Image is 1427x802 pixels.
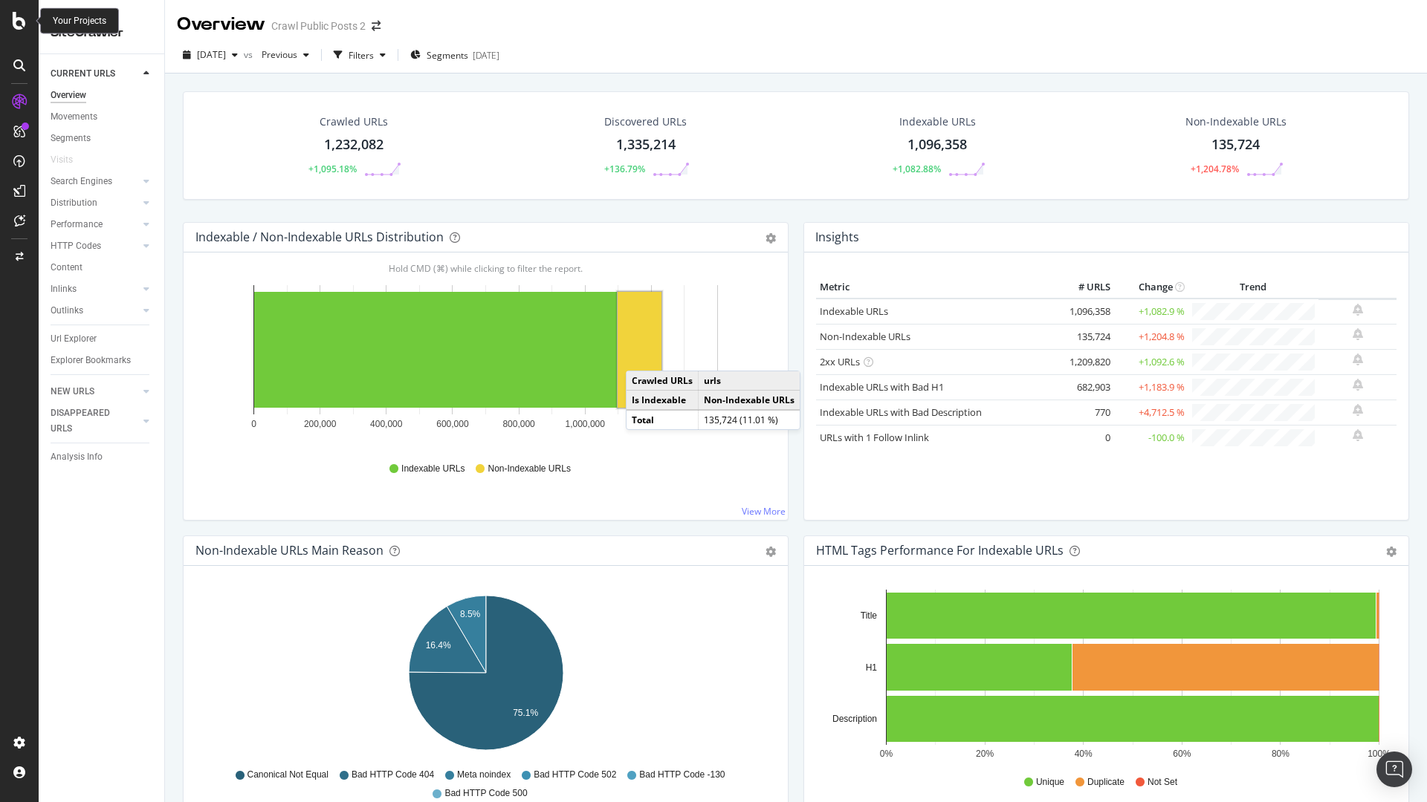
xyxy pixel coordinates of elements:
[195,229,444,244] div: Indexable / Non-Indexable URLs Distribution
[51,66,139,82] a: CURRENT URLS
[766,233,776,244] div: gear
[473,49,499,62] div: [DATE]
[1353,404,1363,416] div: bell-plus
[271,19,366,33] div: Crawl Public Posts 2
[699,410,800,429] td: 135,724 (11.01 %)
[513,708,538,718] text: 75.1%
[51,384,94,400] div: NEW URLS
[51,66,115,82] div: CURRENT URLS
[51,109,154,125] a: Movements
[502,419,535,429] text: 800,000
[766,547,776,557] div: gear
[604,114,687,129] div: Discovered URLs
[639,769,725,781] span: Bad HTTP Code -130
[820,380,944,394] a: Indexable URLs with Bad H1
[51,131,154,146] a: Segments
[51,88,154,103] a: Overview
[1353,429,1363,441] div: bell-plus
[820,304,888,318] a: Indexable URLs
[256,48,297,61] span: Previous
[1114,349,1188,374] td: +1,092.6 %
[1376,752,1412,787] div: Open Intercom Messenger
[832,714,877,724] text: Description
[816,590,1397,762] svg: A chart.
[244,48,256,61] span: vs
[880,749,893,759] text: 0%
[699,371,800,391] td: urls
[51,303,139,319] a: Outlinks
[1114,400,1188,425] td: +4,712.5 %
[251,419,256,429] text: 0
[197,48,226,61] span: 2025 Aug. 14th
[699,391,800,411] td: Non-Indexable URLs
[1087,776,1125,789] span: Duplicate
[457,769,511,781] span: Meta noindex
[899,114,976,129] div: Indexable URLs
[488,463,570,475] span: Non-Indexable URLs
[51,152,88,168] a: Visits
[349,49,374,62] div: Filters
[742,505,786,518] a: View More
[372,21,381,31] div: arrow-right-arrow-left
[820,431,929,444] a: URLs with 1 Follow Inlink
[51,449,154,465] a: Analysis Info
[51,174,139,189] a: Search Engines
[1114,276,1188,299] th: Change
[1055,425,1114,450] td: 0
[907,135,967,154] div: 1,096,358
[820,330,910,343] a: Non-Indexable URLs
[51,331,154,347] a: Url Explorer
[177,12,265,37] div: Overview
[195,590,776,762] svg: A chart.
[51,217,139,232] a: Performance
[51,152,73,168] div: Visits
[1055,324,1114,349] td: 135,724
[815,227,859,247] h4: Insights
[51,238,139,254] a: HTTP Codes
[195,276,776,449] svg: A chart.
[51,353,154,368] a: Explorer Bookmarks
[1272,749,1290,759] text: 80%
[51,109,97,125] div: Movements
[820,405,982,419] a: Indexable URLs with Bad Description
[616,135,676,154] div: 1,335,214
[51,405,139,437] a: DISAPPEARED URLS
[304,419,337,429] text: 200,000
[51,449,103,465] div: Analysis Info
[51,88,86,103] div: Overview
[352,769,434,781] span: Bad HTTP Code 404
[51,303,83,319] div: Outlinks
[1188,276,1318,299] th: Trend
[1211,135,1260,154] div: 135,724
[627,391,699,411] td: Is Indexable
[308,163,357,175] div: +1,095.18%
[893,163,941,175] div: +1,082.88%
[1075,749,1093,759] text: 40%
[1055,299,1114,325] td: 1,096,358
[1353,353,1363,365] div: bell-plus
[1114,425,1188,450] td: -100.0 %
[1114,324,1188,349] td: +1,204.8 %
[320,114,388,129] div: Crawled URLs
[1114,374,1188,400] td: +1,183.9 %
[51,217,103,232] div: Performance
[1114,299,1188,325] td: +1,082.9 %
[51,131,91,146] div: Segments
[51,174,112,189] div: Search Engines
[627,371,699,391] td: Crawled URLs
[816,276,1055,299] th: Metric
[820,355,860,368] a: 2xx URLs
[51,405,126,437] div: DISAPPEARED URLS
[604,163,645,175] div: +136.79%
[51,260,154,276] a: Content
[566,419,606,429] text: 1,000,000
[53,15,106,27] div: Your Projects
[370,419,403,429] text: 400,000
[256,43,315,67] button: Previous
[1368,749,1391,759] text: 100%
[1353,328,1363,340] div: bell-plus
[866,662,878,673] text: H1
